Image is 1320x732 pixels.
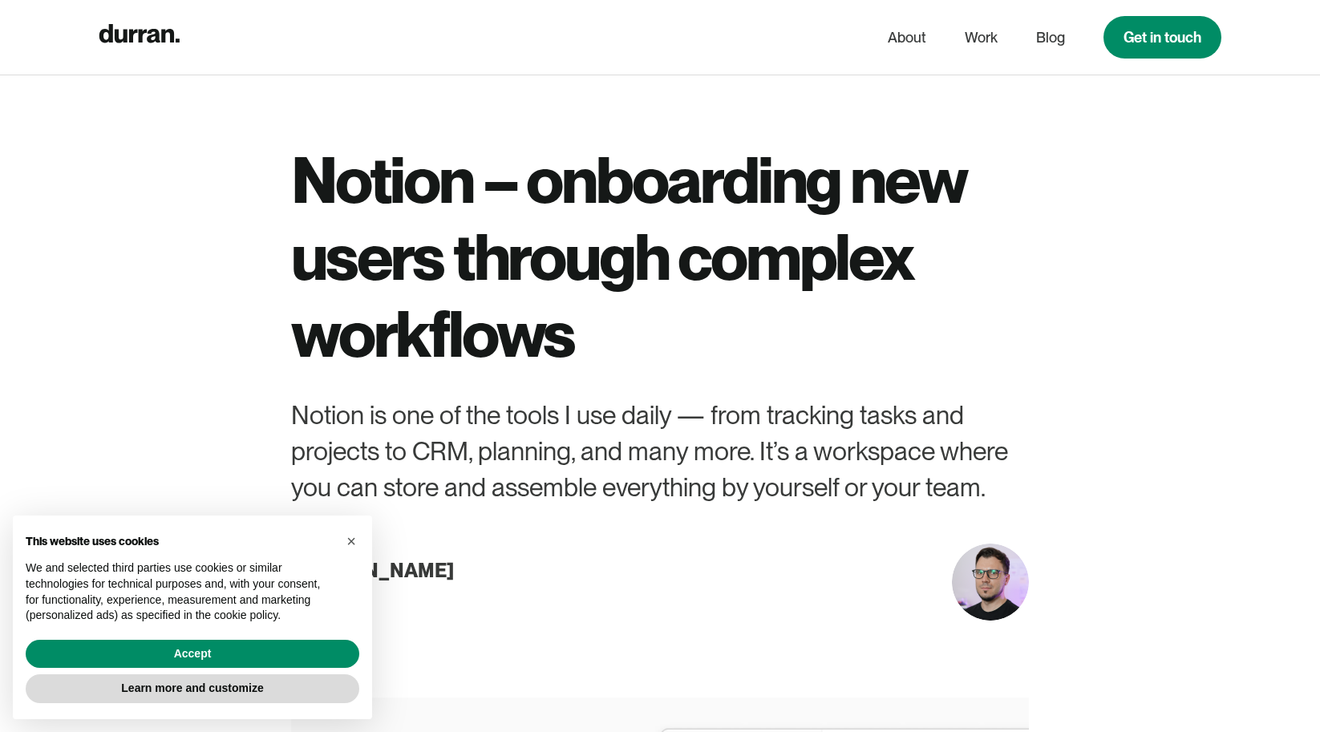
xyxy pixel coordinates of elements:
h2: This website uses cookies [26,535,334,548]
h1: Notion – onboarding new users through complex workflows [291,141,1029,372]
a: Blog [1036,22,1065,53]
div: Notion is one of the tools I use daily — from tracking tasks and projects to CRM, planning, and m... [291,398,1029,505]
a: Get in touch [1103,16,1221,59]
a: home [99,21,180,54]
a: About [888,22,926,53]
button: Learn more and customize [26,674,359,703]
button: Accept [26,640,359,669]
a: Work [965,22,998,53]
span: × [346,532,356,550]
button: Close this notice [338,528,364,554]
p: We and selected third parties use cookies or similar technologies for technical purposes and, wit... [26,560,334,623]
